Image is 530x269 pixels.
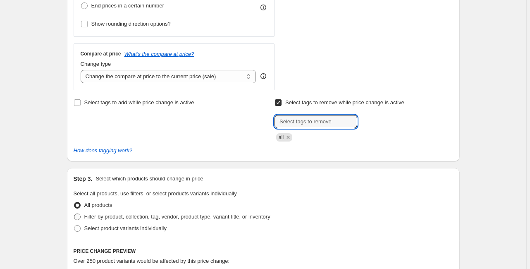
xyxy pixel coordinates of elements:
span: End prices in a certain number [91,2,164,9]
button: Remove ali [284,134,292,141]
span: Select tags to add while price change is active [84,99,194,106]
p: Select which products should change in price [95,175,203,183]
span: Filter by product, collection, tag, vendor, product type, variant title, or inventory [84,214,270,220]
h3: Compare at price [81,50,121,57]
h2: Step 3. [74,175,93,183]
span: Select tags to remove while price change is active [285,99,404,106]
input: Select tags to remove [275,115,357,128]
span: Change type [81,61,111,67]
div: help [259,72,267,80]
h6: PRICE CHANGE PREVIEW [74,248,453,255]
span: Show rounding direction options? [91,21,171,27]
span: All products [84,202,112,208]
span: Select product variants individually [84,225,167,231]
button: What's the compare at price? [124,51,194,57]
span: ali [279,134,284,140]
span: Select all products, use filters, or select products variants individually [74,190,237,197]
span: Over 250 product variants would be affected by this price change: [74,258,230,264]
a: How does tagging work? [74,147,132,154]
